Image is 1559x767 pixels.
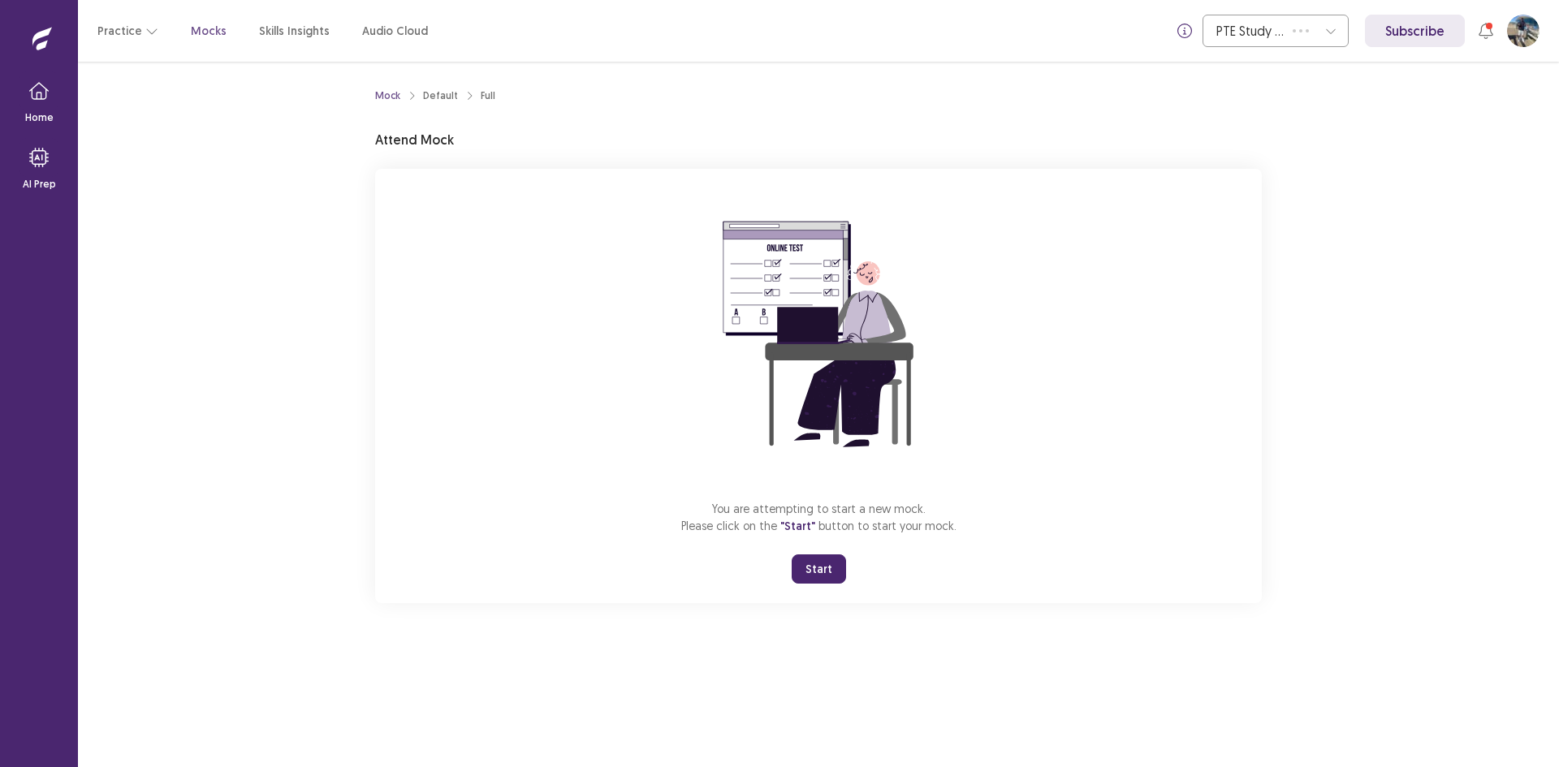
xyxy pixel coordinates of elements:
nav: breadcrumb [375,88,495,103]
p: You are attempting to start a new mock. Please click on the button to start your mock. [681,500,957,535]
a: Audio Cloud [362,23,428,40]
p: Home [25,110,54,125]
div: Default [423,88,458,103]
span: "Start" [780,519,815,533]
button: Start [792,554,846,584]
div: PTE Study Centre [1216,15,1285,46]
a: Mock [375,88,400,103]
p: Attend Mock [375,130,454,149]
img: attend-mock [672,188,965,480]
button: info [1170,16,1199,45]
button: Practice [97,16,158,45]
a: Subscribe [1365,15,1465,47]
div: Full [481,88,495,103]
button: User Profile Image [1507,15,1540,47]
p: AI Prep [23,177,56,192]
a: Skills Insights [259,23,330,40]
a: Mocks [191,23,227,40]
